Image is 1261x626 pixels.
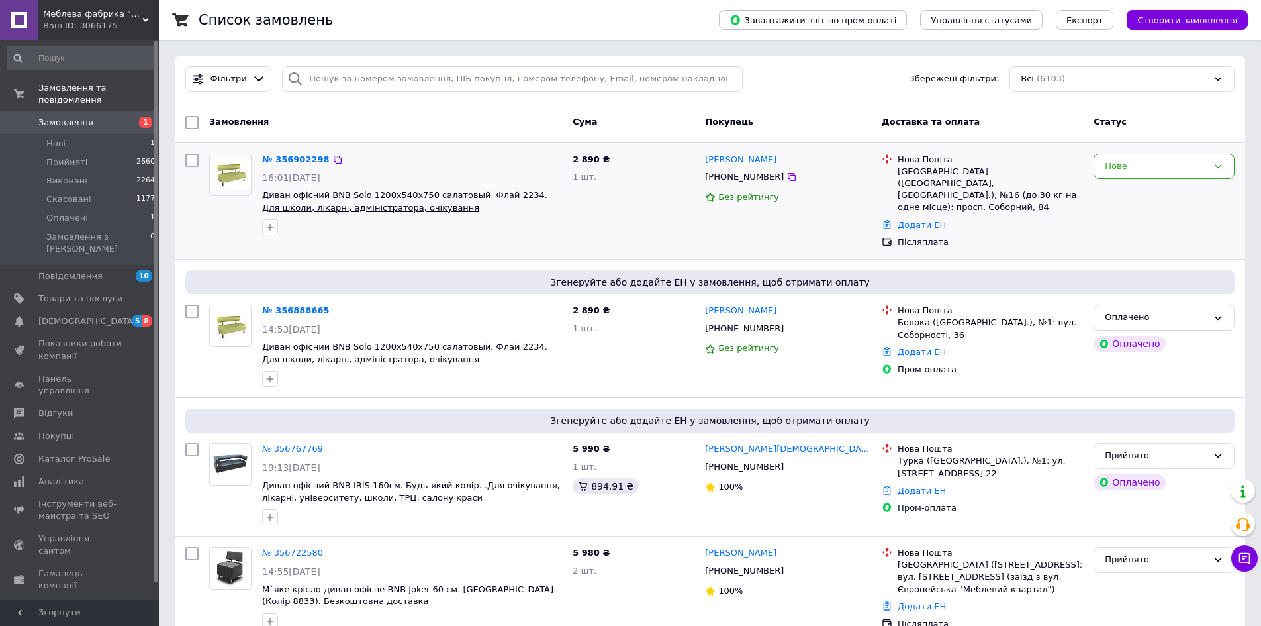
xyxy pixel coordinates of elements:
[46,138,66,150] span: Нові
[729,14,896,26] span: Завантажити звіт по пром-оплаті
[898,601,946,611] a: Додати ЕН
[573,154,610,164] span: 2 890 ₴
[898,220,946,230] a: Додати ЕН
[705,305,776,317] a: [PERSON_NAME]
[38,293,122,305] span: Товари та послуги
[142,315,152,327] span: 8
[38,453,110,465] span: Каталог ProSale
[262,305,330,315] a: № 356888665
[898,547,1083,559] div: Нова Пошта
[262,324,320,335] span: 14:53[DATE]
[573,305,610,315] span: 2 890 ₴
[1105,553,1207,567] div: Прийнято
[262,584,553,607] span: М`яке крісло-диван офісне BNB Joker 60 см. [GEOGRAPHIC_DATA] (Колір 8833). Безкоштовна доставка
[38,315,136,327] span: [DEMOGRAPHIC_DATA]
[38,498,122,522] span: Інструменти веб-майстра та SEO
[702,562,786,580] div: [PHONE_NUMBER]
[38,270,103,282] span: Повідомлення
[573,172,596,182] span: 1 шт.
[702,458,786,476] div: [PHONE_NUMBER]
[898,305,1083,317] div: Нова Пошта
[1094,336,1165,352] div: Оплачено
[898,364,1083,376] div: Пром-оплата
[209,305,252,347] a: Фото товару
[7,46,156,70] input: Пошук
[702,320,786,337] div: [PHONE_NUMBER]
[705,443,871,456] a: [PERSON_NAME][DEMOGRAPHIC_DATA]
[898,317,1083,340] div: Боярка ([GEOGRAPHIC_DATA].), №1: вул. Соборності, 36
[705,117,753,127] span: Покупець
[573,478,639,494] div: 894.91 ₴
[191,276,1229,289] span: Згенеруйте або додайте ЕН у замовлення, щоб отримати оплату
[262,548,323,558] a: № 356722580
[262,566,320,577] span: 14:55[DATE]
[136,270,152,282] span: 10
[38,338,122,362] span: Показники роботи компанії
[1105,311,1207,325] div: Оплачено
[262,342,547,364] a: Диван офісний BNB Solo 1200x540x750 салатовый. Флай 2234. Для школи, лікарні, адміністратора, очі...
[38,373,122,397] span: Панель управління
[898,154,1083,166] div: Нова Пошта
[38,82,159,106] span: Замовлення та повідомлення
[898,559,1083,596] div: [GEOGRAPHIC_DATA] ([STREET_ADDRESS]: вул. [STREET_ADDRESS] (заїзд з вул. Європейська "Меблевий кв...
[46,156,87,168] span: Прийняті
[573,323,596,333] span: 1 шт.
[898,347,946,357] a: Додати ЕН
[139,117,152,128] span: 1
[38,476,84,488] span: Аналітика
[898,236,1083,248] div: Післяплата
[573,117,597,127] span: Cума
[1113,15,1248,25] a: Створити замовлення
[46,175,87,187] span: Виконані
[705,154,776,166] a: [PERSON_NAME]
[898,486,946,496] a: Додати ЕН
[136,175,155,187] span: 2264
[38,407,73,419] span: Відгуки
[718,192,779,202] span: Без рейтингу
[898,502,1083,514] div: Пром-оплата
[282,66,743,92] input: Пошук за номером замовлення, ПІБ покупця, номером телефону, Email, номером накладної
[210,311,251,342] img: Фото товару
[46,193,91,205] span: Скасовані
[262,462,320,473] span: 19:13[DATE]
[573,462,596,472] span: 1 шт.
[210,159,251,190] img: Фото товару
[1021,73,1034,85] span: Всі
[38,117,93,129] span: Замовлення
[38,568,122,592] span: Гаманець компанії
[209,154,252,196] a: Фото товару
[898,455,1083,479] div: Турка ([GEOGRAPHIC_DATA].), №1: ул. [STREET_ADDRESS] 22
[705,547,776,560] a: [PERSON_NAME]
[1066,15,1103,25] span: Експорт
[573,566,596,576] span: 2 шт.
[1105,160,1207,174] div: Нове
[718,586,743,596] span: 100%
[882,117,980,127] span: Доставка та оплата
[702,168,786,185] div: [PHONE_NUMBER]
[1137,15,1237,25] span: Створити замовлення
[1037,74,1065,83] span: (6103)
[210,73,247,85] span: Фільтри
[150,212,155,224] span: 1
[931,15,1032,25] span: Управління статусами
[898,166,1083,214] div: [GEOGRAPHIC_DATA] ([GEOGRAPHIC_DATA], [GEOGRAPHIC_DATA].), №16 (до 30 кг на одне місце): просп. С...
[150,231,155,255] span: 0
[262,154,330,164] a: № 356902298
[1231,545,1258,572] button: Чат з покупцем
[909,73,999,85] span: Збережені фільтри:
[262,480,560,503] a: Диван офісний BNB IRIS 160см. Будь-який колір. .Для очікування, лікарні, університету, школи, ТРЦ...
[718,343,779,353] span: Без рейтингу
[210,548,251,588] img: Фото товару
[262,190,547,213] a: Диван офісний BNB Solo 1200x540x750 салатовый. Флай 2234. Для школи, лікарні, адміністратора, очі...
[38,533,122,556] span: Управління сайтом
[719,10,907,30] button: Завантажити звіт по пром-оплаті
[898,443,1083,455] div: Нова Пошта
[718,482,743,492] span: 100%
[1094,117,1127,127] span: Статус
[1105,449,1207,463] div: Прийнято
[262,444,323,454] a: № 356767769
[920,10,1043,30] button: Управління статусами
[1094,474,1165,490] div: Оплачено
